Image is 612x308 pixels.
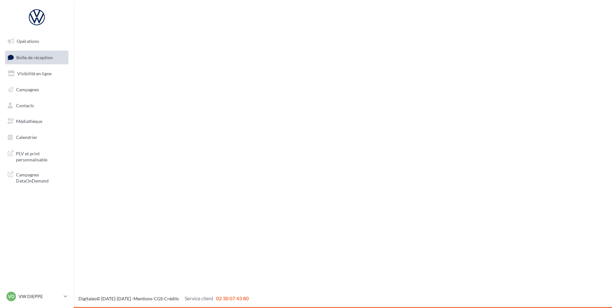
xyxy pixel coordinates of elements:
span: PLV et print personnalisable [16,149,66,163]
a: Opérations [4,35,70,48]
p: VW DIEPPE [19,293,61,300]
a: Mentions [133,296,152,301]
span: Service client [185,295,213,301]
a: Campagnes [4,83,70,96]
a: PLV et print personnalisable [4,147,70,166]
a: Contacts [4,99,70,112]
a: Crédits [164,296,179,301]
a: CGS [154,296,163,301]
span: Campagnes DataOnDemand [16,170,66,184]
a: Boîte de réception [4,51,70,64]
span: Opérations [17,38,39,44]
a: Calendrier [4,131,70,144]
a: Digitaleo [78,296,97,301]
span: Médiathèque [16,118,42,124]
a: Campagnes DataOnDemand [4,168,70,187]
a: VD VW DIEPPE [5,290,68,303]
span: VD [8,293,14,300]
span: Visibilité en ligne [17,71,52,76]
span: Calendrier [16,134,37,140]
span: Campagnes [16,87,39,92]
a: Médiathèque [4,115,70,128]
span: 02 30 07 43 80 [216,295,249,301]
a: Visibilité en ligne [4,67,70,80]
span: Boîte de réception [16,54,53,60]
span: © [DATE]-[DATE] - - - [78,296,249,301]
span: Contacts [16,102,34,108]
